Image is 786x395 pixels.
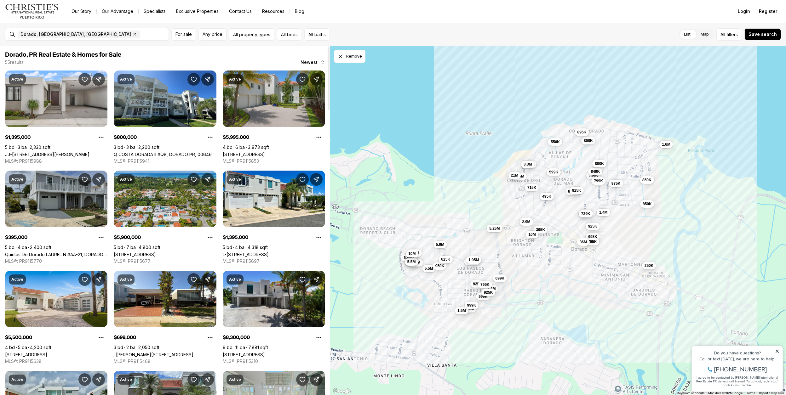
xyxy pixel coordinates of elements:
button: 715K [525,184,539,191]
p: Active [11,177,23,182]
span: 599K [549,170,559,175]
button: 925K [481,289,496,296]
button: 1.75M [464,258,480,265]
p: Active [11,277,23,282]
button: 885K [565,188,580,195]
span: 3.3M [524,162,532,167]
span: 825K [572,188,581,193]
button: Dismiss drawing [334,50,365,63]
button: Save Property: 405 DORADO BEACH EAST [296,273,309,286]
button: 625K [439,256,453,263]
button: For sale [171,28,196,41]
span: 795K [588,239,597,244]
span: 1.4M [599,210,608,215]
button: 999K [476,293,490,300]
button: 698K [586,233,600,240]
button: 895K [575,128,589,136]
a: Specialists [139,7,171,16]
p: Active [229,277,241,282]
button: Save Property: PASEO LOS CORALES I MAR DE BERING #616 [187,373,200,386]
label: Map [696,29,714,40]
button: All baths [304,28,330,41]
button: All property types [229,28,274,41]
span: 699K [496,276,505,281]
button: Share Property [92,273,105,286]
button: Property options [95,331,107,344]
button: 599K [547,168,561,176]
span: 1.6M [662,142,671,147]
button: 36M [577,238,589,246]
span: 698K [588,234,598,239]
span: 885K [568,189,577,194]
span: filters [726,31,738,38]
button: 825K [570,187,584,194]
span: 925K [473,281,482,286]
img: logo [5,4,59,19]
span: 550K [551,139,560,144]
a: Blog [290,7,309,16]
span: 975K [611,181,621,186]
span: 800K [584,138,593,143]
div: Call or text [DATE], we are here to help! [7,20,91,25]
p: Active [120,77,132,82]
button: Property options [95,131,107,144]
span: Save search [749,32,777,37]
span: 799K [594,178,603,183]
button: 795K [478,281,492,288]
button: 250K [642,262,656,269]
span: 715K [527,185,536,190]
a: Resources [257,7,290,16]
span: 925K [588,224,597,229]
button: Share Property [310,373,323,386]
button: 1.4M [597,209,610,216]
span: 395K [536,227,545,232]
span: 5.9M [436,242,445,247]
button: Property options [313,131,325,144]
button: 5.25M [487,225,502,232]
span: 850K [642,178,651,183]
button: All beds [277,28,302,41]
button: Share Property [201,73,214,86]
button: 699K [493,274,507,282]
span: 5.25M [490,226,500,231]
span: All [720,31,725,38]
button: 5.5M [422,265,436,272]
span: 850K [643,201,652,206]
button: 975K [609,180,623,187]
p: Active [120,377,132,382]
span: For sale [175,32,192,37]
a: Exclusive Properties [171,7,224,16]
span: 10M [529,232,536,237]
button: Share Property [92,173,105,186]
p: Active [120,277,132,282]
button: 850K [640,200,654,208]
button: 729K [579,210,593,217]
label: List [679,29,696,40]
button: Share Property [310,273,323,286]
p: Active [120,177,132,182]
span: 950K [435,263,445,268]
a: 405 DORADO BEACH EAST, DORADO PR, 00646 [223,352,265,357]
button: 21M [508,172,521,179]
span: 250K [645,263,654,268]
button: Property options [204,131,216,144]
button: 5.45M [401,254,417,262]
span: 21M [511,173,518,178]
a: 138 DORADO BEACH EAST ST, DORADO PR, 00646 [114,252,156,257]
button: 999K [465,302,479,309]
span: [PHONE_NUMBER] [26,30,78,36]
button: Save Property: L-9 MAR MEDITERRANEO STREET #698 [296,173,309,186]
button: 925K [471,280,485,288]
button: 10M [526,231,538,238]
span: 925K [484,290,493,295]
span: 1.05M [463,306,474,311]
span: 849K [591,169,600,174]
span: 999K [479,294,488,299]
button: 2.9M [519,218,533,226]
p: Active [229,177,241,182]
span: 2.9M [522,219,531,224]
button: 395K [534,226,548,234]
button: Register [755,5,781,18]
button: Save Property: JJ-12 CALLE ROSA DE LOS VIENTOS [78,73,91,86]
span: Newest [301,60,318,65]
